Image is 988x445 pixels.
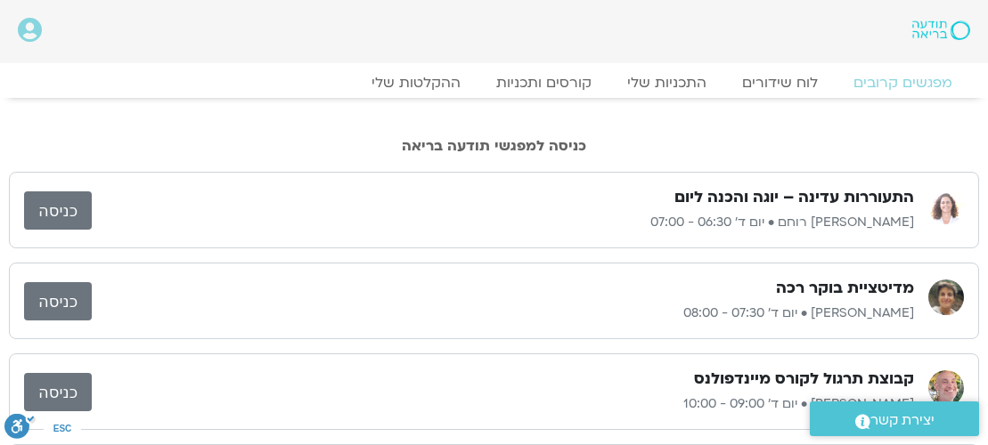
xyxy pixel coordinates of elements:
p: [PERSON_NAME] רוחם • יום ד׳ 06:30 - 07:00 [92,212,914,233]
h3: התעוררות עדינה – יוגה והכנה ליום [674,187,914,208]
a: כניסה [24,191,92,230]
a: התכניות שלי [609,74,724,92]
nav: Menu [18,74,970,92]
a: כניסה [24,282,92,320]
a: יצירת קשר [810,401,979,436]
a: כניסה [24,373,92,411]
a: ההקלטות שלי [354,74,478,92]
h3: קבוצת תרגול לקורס מיינדפולנס [694,368,914,390]
p: [PERSON_NAME] • יום ד׳ 09:00 - 10:00 [92,393,914,415]
img: אורנה סמלסון רוחם [928,189,964,224]
img: נעם גרייף [928,279,964,315]
p: [PERSON_NAME] • יום ד׳ 07:30 - 08:00 [92,303,914,324]
img: רון אלון [928,370,964,406]
h2: כניסה למפגשי תודעה בריאה [9,138,979,154]
a: מפגשים קרובים [836,74,970,92]
h3: מדיטציית בוקר רכה [776,278,914,299]
span: יצירת קשר [870,409,935,433]
a: לוח שידורים [724,74,836,92]
a: קורסים ותכניות [478,74,609,92]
